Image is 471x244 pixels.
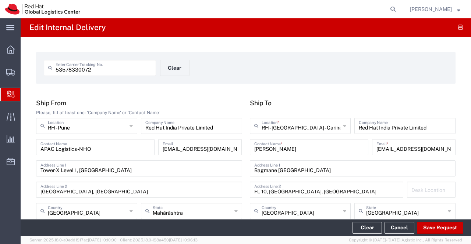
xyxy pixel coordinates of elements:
img: logo [5,4,80,15]
span: Sumitra Hansdah [410,5,452,13]
span: [DATE] 10:10:00 [88,238,117,242]
h5: Ship To [250,99,456,107]
span: Server: 2025.18.0-a0edd1917ac [29,238,117,242]
button: Save Request [417,222,463,234]
button: Clear [353,222,382,234]
h4: Edit Internal Delivery [29,18,106,37]
span: [DATE] 10:06:13 [169,238,198,242]
span: Copyright © [DATE]-[DATE] Agistix Inc., All Rights Reserved [349,237,462,243]
button: [PERSON_NAME] [410,5,461,14]
a: Cancel [385,222,414,234]
h5: Ship From [36,99,242,107]
span: Client: 2025.18.0-198a450 [120,238,198,242]
button: Clear [160,60,190,76]
div: Please, fill at least one: 'Company Name' or 'Contact Name' [36,109,242,116]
